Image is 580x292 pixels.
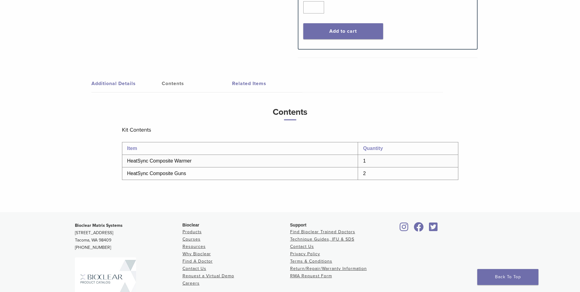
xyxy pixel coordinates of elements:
[183,237,201,242] a: Courses
[122,125,458,134] p: Kit Contents
[75,223,123,228] strong: Bioclear Matrix Systems
[122,155,358,167] td: HeatSync Composite Warmer
[290,237,354,242] a: Technique Guides, IFU & SDS
[412,226,426,232] a: Bioclear
[183,266,206,271] a: Contact Us
[363,146,383,151] strong: Quantity
[290,223,307,227] span: Support
[183,273,234,279] a: Request a Virtual Demo
[75,222,183,251] p: [STREET_ADDRESS] Tacoma, WA 98409 [PHONE_NUMBER]
[358,155,458,167] td: 1
[398,226,411,232] a: Bioclear
[290,251,320,256] a: Privacy Policy
[290,266,367,271] a: Return/Repair/Warranty Information
[122,105,458,120] h3: Contents
[183,229,202,234] a: Products
[183,223,199,227] span: Bioclear
[122,167,358,180] td: HeatSync Composite Guns
[183,259,213,264] a: Find A Doctor
[477,269,538,285] a: Back To Top
[183,244,206,249] a: Resources
[91,75,162,92] a: Additional Details
[427,226,440,232] a: Bioclear
[358,167,458,180] td: 2
[183,281,200,286] a: Careers
[127,146,137,151] strong: Item
[183,251,211,256] a: Why Bioclear
[290,229,355,234] a: Find Bioclear Trained Doctors
[303,23,383,39] button: Add to cart
[232,75,302,92] a: Related Items
[162,75,232,92] a: Contents
[290,259,332,264] a: Terms & Conditions
[290,273,332,279] a: RMA Request Form
[290,244,314,249] a: Contact Us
